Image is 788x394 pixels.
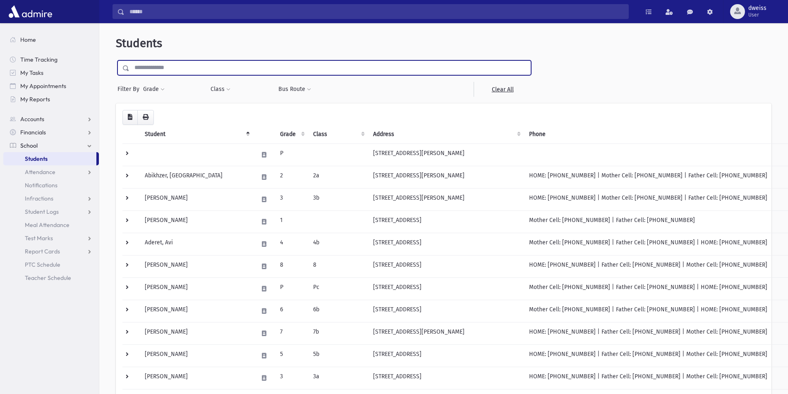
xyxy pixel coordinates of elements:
[3,258,99,271] a: PTC Schedule
[368,166,524,188] td: [STREET_ADDRESS][PERSON_NAME]
[3,232,99,245] a: Test Marks
[116,36,162,50] span: Students
[3,53,99,66] a: Time Tracking
[275,188,308,210] td: 3
[748,12,766,18] span: User
[275,166,308,188] td: 2
[308,125,368,144] th: Class: activate to sort column ascending
[368,322,524,344] td: [STREET_ADDRESS][PERSON_NAME]
[140,166,253,188] td: Abikhzer, [GEOGRAPHIC_DATA]
[308,166,368,188] td: 2a
[140,322,253,344] td: [PERSON_NAME]
[125,4,628,19] input: Search
[3,165,99,179] a: Attendance
[140,210,253,233] td: [PERSON_NAME]
[275,255,308,277] td: 8
[3,66,99,79] a: My Tasks
[25,248,60,255] span: Report Cards
[368,367,524,389] td: [STREET_ADDRESS]
[140,125,253,144] th: Student: activate to sort column descending
[308,233,368,255] td: 4b
[368,300,524,322] td: [STREET_ADDRESS]
[143,82,165,97] button: Grade
[275,125,308,144] th: Grade: activate to sort column ascending
[275,210,308,233] td: 1
[275,300,308,322] td: 6
[368,143,524,166] td: [STREET_ADDRESS][PERSON_NAME]
[117,85,143,93] span: Filter By
[278,82,311,97] button: Bus Route
[140,344,253,367] td: [PERSON_NAME]
[368,125,524,144] th: Address: activate to sort column ascending
[308,322,368,344] td: 7b
[20,115,44,123] span: Accounts
[25,195,53,202] span: Infractions
[25,155,48,162] span: Students
[3,93,99,106] a: My Reports
[3,245,99,258] a: Report Cards
[25,221,69,229] span: Meal Attendance
[3,179,99,192] a: Notifications
[140,188,253,210] td: [PERSON_NAME]
[368,277,524,300] td: [STREET_ADDRESS]
[368,188,524,210] td: [STREET_ADDRESS][PERSON_NAME]
[3,152,96,165] a: Students
[140,277,253,300] td: [PERSON_NAME]
[275,233,308,255] td: 4
[7,3,54,20] img: AdmirePro
[3,126,99,139] a: Financials
[368,344,524,367] td: [STREET_ADDRESS]
[20,96,50,103] span: My Reports
[140,367,253,389] td: [PERSON_NAME]
[20,129,46,136] span: Financials
[140,233,253,255] td: Aderet, Avi
[474,82,531,97] a: Clear All
[275,143,308,166] td: P
[308,188,368,210] td: 3b
[308,344,368,367] td: 5b
[25,168,55,176] span: Attendance
[137,110,154,125] button: Print
[275,344,308,367] td: 5
[25,181,57,189] span: Notifications
[20,56,57,63] span: Time Tracking
[368,233,524,255] td: [STREET_ADDRESS]
[20,82,66,90] span: My Appointments
[25,208,59,215] span: Student Logs
[748,5,766,12] span: dweiss
[308,277,368,300] td: Pc
[140,300,253,322] td: [PERSON_NAME]
[20,36,36,43] span: Home
[3,139,99,152] a: School
[3,79,99,93] a: My Appointments
[25,261,60,268] span: PTC Schedule
[308,367,368,389] td: 3a
[368,210,524,233] td: [STREET_ADDRESS]
[3,205,99,218] a: Student Logs
[3,192,99,205] a: Infractions
[275,367,308,389] td: 3
[20,69,43,76] span: My Tasks
[122,110,138,125] button: CSV
[25,234,53,242] span: Test Marks
[3,112,99,126] a: Accounts
[25,274,71,282] span: Teacher Schedule
[3,218,99,232] a: Meal Attendance
[275,322,308,344] td: 7
[20,142,38,149] span: School
[3,33,99,46] a: Home
[308,255,368,277] td: 8
[210,82,231,97] button: Class
[308,300,368,322] td: 6b
[275,277,308,300] td: P
[3,271,99,284] a: Teacher Schedule
[140,255,253,277] td: [PERSON_NAME]
[368,255,524,277] td: [STREET_ADDRESS]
